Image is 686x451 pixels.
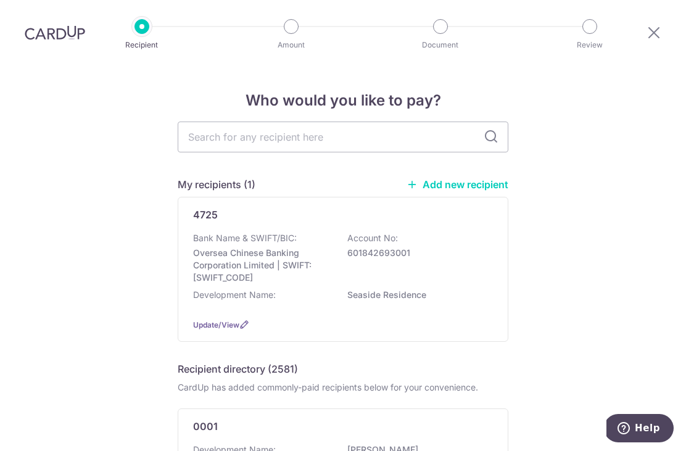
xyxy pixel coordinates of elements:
[178,177,255,192] h5: My recipients (1)
[193,232,297,244] p: Bank Name & SWIFT/BIC:
[347,232,398,244] p: Account No:
[193,247,331,284] p: Oversea Chinese Banking Corporation Limited | SWIFT: [SWIFT_CODE]
[347,247,486,259] p: 601842693001
[347,289,486,301] p: Seaside Residence
[193,419,218,434] p: 0001
[606,414,674,445] iframe: Opens a widget where you can find more information
[544,39,635,51] p: Review
[246,39,337,51] p: Amount
[96,39,188,51] p: Recipient
[178,381,508,394] div: CardUp has added commonly-paid recipients below for your convenience.
[178,122,508,152] input: Search for any recipient here
[395,39,486,51] p: Document
[193,289,276,301] p: Development Name:
[178,362,298,376] h5: Recipient directory (2581)
[25,25,85,40] img: CardUp
[407,178,508,191] a: Add new recipient
[193,207,218,222] p: 4725
[193,320,239,329] a: Update/View
[178,89,508,112] h4: Who would you like to pay?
